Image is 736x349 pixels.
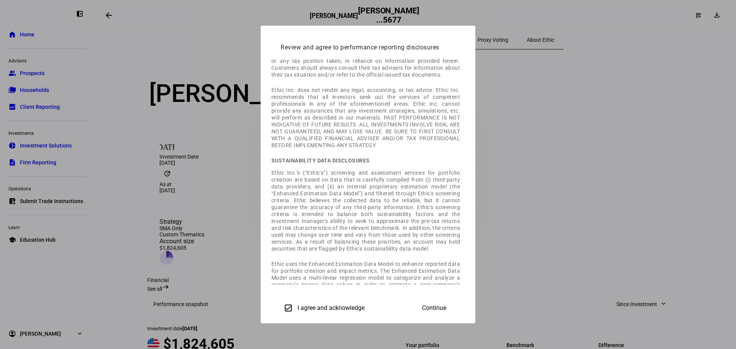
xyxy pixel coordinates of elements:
p: Ethic Inc. does not render any legal, accounting, or tax advice. Ethic Inc. recommends that all i... [271,87,460,149]
p: Ethic uses the Enhanced Estimation Data Model to enhance reported data for portfolio creation and... [271,261,460,316]
label: I agree and acknowledge [296,305,365,311]
h3: Sustainability data disclosures [271,157,460,164]
span: Continue [422,305,446,311]
p: Ethic Inc.’s (“Ethic’s”) screening and assessment services for portfolio creation are based on da... [271,169,460,252]
button: Continue [413,300,455,316]
h2: Review and agree to performance reporting disclosures [271,32,465,57]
